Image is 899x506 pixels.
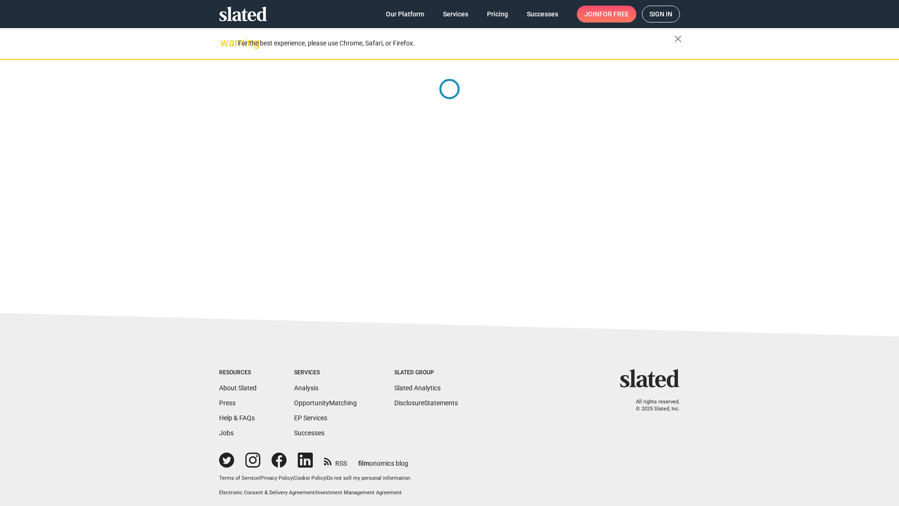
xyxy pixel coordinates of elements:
[259,475,260,481] span: |
[220,37,231,48] mat-icon: warning
[358,460,369,467] span: film
[519,6,566,22] a: Successes
[324,454,347,468] a: RSS
[294,475,325,481] a: Cookie Policy
[394,369,458,377] div: Slated Group
[219,399,236,407] a: Press
[443,6,468,22] span: Services
[626,399,680,412] p: All rights reserved. © 2025 Slated, Inc.
[260,475,293,481] a: Privacy Policy
[672,33,684,45] mat-icon: close
[435,6,476,22] a: Services
[479,6,516,22] a: Pricing
[219,475,259,481] a: Terms of Service
[294,414,327,422] a: EP Services
[219,414,255,422] a: Help & FAQs
[294,384,318,392] a: Analysis
[316,490,402,496] a: Investment Management Agreement
[378,6,432,22] a: Our Platform
[315,490,316,496] span: |
[219,384,257,392] a: About Slated
[238,37,674,50] div: For the best experience, please use Chrome, Safari, or Firefox.
[294,429,324,437] a: Successes
[599,6,629,22] span: for free
[584,6,629,22] span: Join
[487,6,508,22] span: Pricing
[394,399,458,407] a: DisclosureStatements
[327,475,410,482] button: Do not sell my personal information
[294,399,357,407] a: OpportunityMatching
[358,452,408,468] a: filmonomics blog
[293,475,294,481] span: |
[386,6,424,22] span: Our Platform
[325,475,327,481] span: |
[219,369,257,377] div: Resources
[219,490,315,496] a: Electronic Consent & Delivery Agreement
[294,369,357,377] div: Services
[649,6,672,22] span: Sign in
[219,429,234,437] a: Jobs
[527,6,558,22] span: Successes
[642,6,680,22] a: Sign in
[577,6,636,22] a: Joinfor free
[394,384,441,392] a: Slated Analytics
